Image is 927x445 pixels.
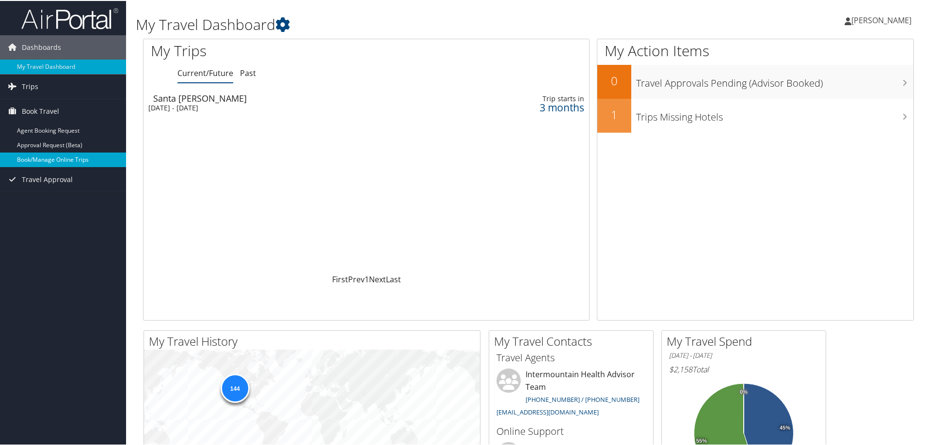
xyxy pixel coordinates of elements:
[492,368,651,419] li: Intermountain Health Advisor Team
[177,67,233,77] a: Current/Future
[22,34,61,59] span: Dashboards
[21,6,118,29] img: airportal-logo.png
[22,167,73,191] span: Travel Approval
[496,350,646,364] h3: Travel Agents
[597,106,631,122] h2: 1
[365,273,369,284] a: 1
[136,14,659,34] h1: My Travel Dashboard
[597,64,913,98] a: 0Travel Approvals Pending (Advisor Booked)
[348,273,365,284] a: Prev
[148,103,416,111] div: [DATE] - [DATE]
[636,105,913,123] h3: Trips Missing Hotels
[240,67,256,77] a: Past
[636,71,913,89] h3: Travel Approvals Pending (Advisor Booked)
[845,5,921,34] a: [PERSON_NAME]
[151,40,396,60] h1: My Trips
[22,98,59,123] span: Book Travel
[851,14,911,25] span: [PERSON_NAME]
[386,273,401,284] a: Last
[475,102,584,111] div: 3 months
[669,363,818,374] h6: Total
[696,437,707,443] tspan: 55%
[669,350,818,359] h6: [DATE] - [DATE]
[369,273,386,284] a: Next
[220,373,249,402] div: 144
[496,407,599,415] a: [EMAIL_ADDRESS][DOMAIN_NAME]
[669,363,692,374] span: $2,158
[149,332,480,349] h2: My Travel History
[496,424,646,437] h3: Online Support
[153,93,421,102] div: Santa [PERSON_NAME]
[526,394,639,403] a: [PHONE_NUMBER] / [PHONE_NUMBER]
[494,332,653,349] h2: My Travel Contacts
[22,74,38,98] span: Trips
[597,40,913,60] h1: My Action Items
[332,273,348,284] a: First
[667,332,826,349] h2: My Travel Spend
[780,424,790,430] tspan: 45%
[740,388,748,394] tspan: 0%
[475,93,584,102] div: Trip starts in
[597,72,631,88] h2: 0
[597,98,913,132] a: 1Trips Missing Hotels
